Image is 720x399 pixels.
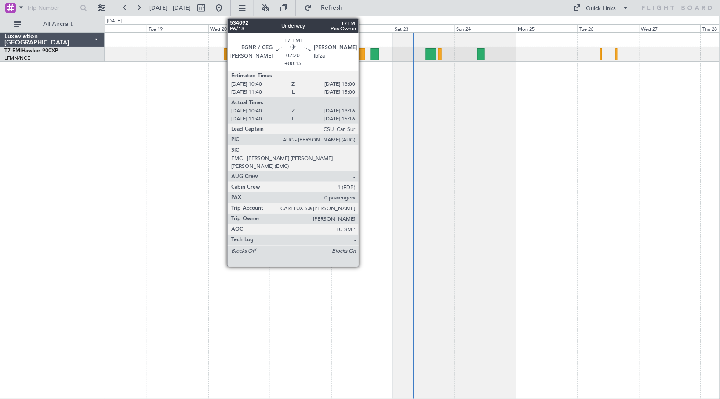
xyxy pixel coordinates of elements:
span: T7-EMI [4,48,22,54]
button: Quick Links [569,1,634,15]
span: [DATE] - [DATE] [149,4,191,12]
input: Trip Number [27,1,77,15]
button: All Aircraft [10,17,95,31]
div: Mon 18 [85,24,147,32]
div: Planned Maint [PERSON_NAME] [353,47,426,61]
div: Tue 26 [578,24,639,32]
span: Refresh [313,5,350,11]
div: Tue 19 [147,24,208,32]
div: Wed 27 [639,24,701,32]
div: Sun 24 [455,24,516,32]
div: Thu 21 [270,24,331,32]
div: Fri 22 [331,24,393,32]
span: All Aircraft [23,21,93,27]
button: Refresh [300,1,353,15]
div: Quick Links [586,4,616,13]
div: [DATE] [107,18,122,25]
div: Mon 25 [516,24,578,32]
div: Sat 23 [393,24,455,32]
a: LFMN/NCE [4,55,30,62]
a: T7-EMIHawker 900XP [4,48,58,54]
div: Wed 20 [208,24,270,32]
